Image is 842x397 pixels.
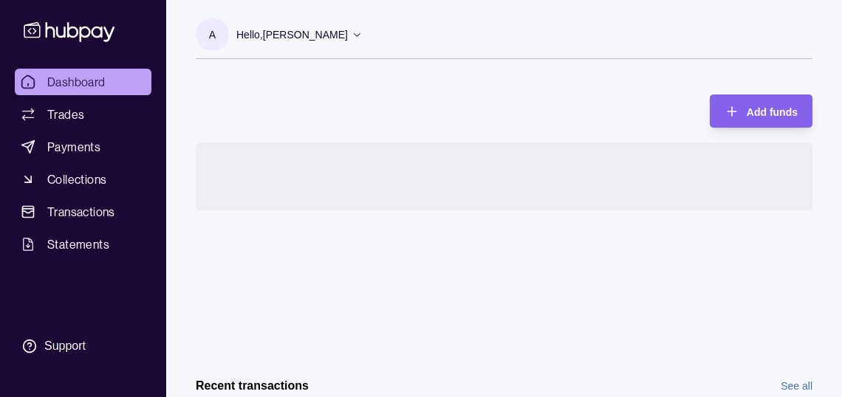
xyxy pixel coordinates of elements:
span: Add funds [747,106,798,118]
h2: Recent transactions [196,378,309,394]
a: Dashboard [15,69,151,95]
span: Dashboard [47,73,106,91]
a: Support [15,331,151,362]
p: A [209,27,216,43]
button: Add funds [710,94,812,128]
p: Hello, [PERSON_NAME] [236,27,348,43]
a: Trades [15,101,151,128]
span: Trades [47,106,84,123]
a: See all [781,378,812,394]
span: Statements [47,235,109,253]
a: Collections [15,166,151,193]
a: Payments [15,134,151,160]
div: Support [44,338,86,354]
span: Transactions [47,203,115,221]
a: Transactions [15,198,151,225]
span: Payments [47,138,100,156]
a: Statements [15,231,151,258]
span: Collections [47,170,106,188]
